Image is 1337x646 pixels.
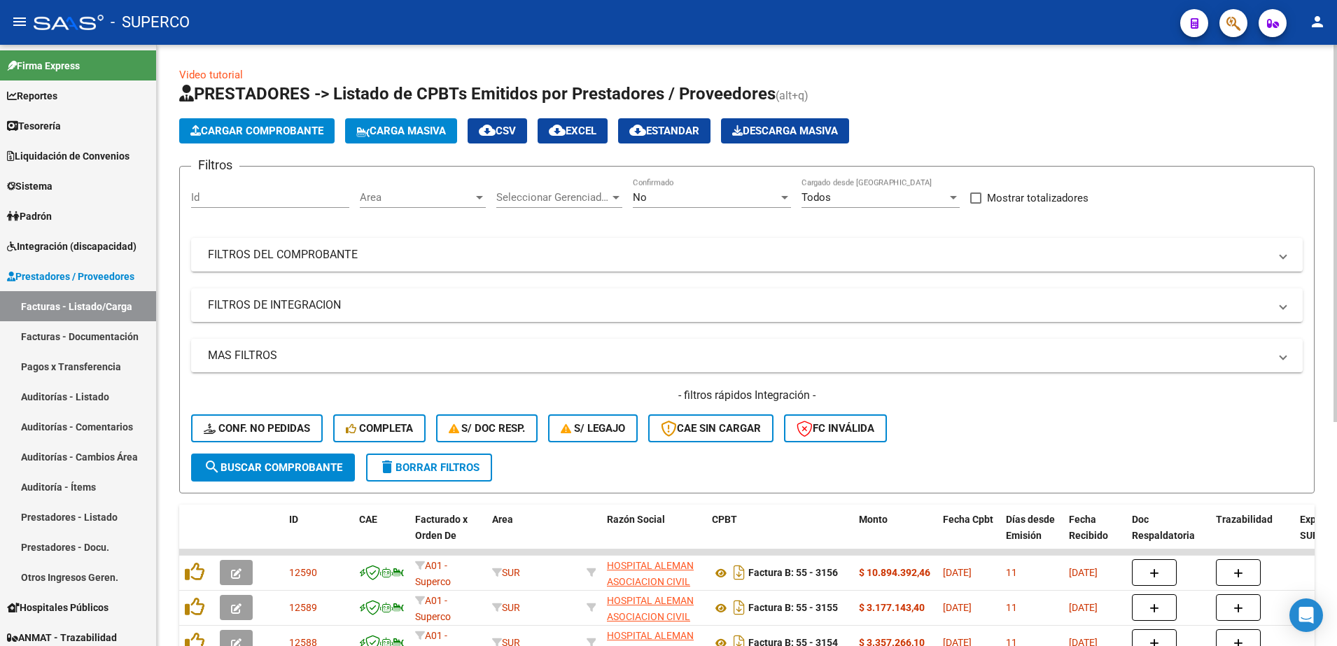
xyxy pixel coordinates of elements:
[776,89,808,102] span: (alt+q)
[353,505,409,566] datatable-header-cell: CAE
[549,122,566,139] mat-icon: cloud_download
[607,560,694,587] span: HOSPITAL ALEMAN ASOCIACION CIVIL
[191,414,323,442] button: Conf. no pedidas
[801,191,831,204] span: Todos
[549,125,596,137] span: EXCEL
[859,514,888,525] span: Monto
[179,69,243,81] a: Video tutorial
[191,288,1303,322] mat-expansion-panel-header: FILTROS DE INTEGRACION
[601,505,706,566] datatable-header-cell: Razón Social
[721,118,849,143] app-download-masive: Descarga masiva de comprobantes (adjuntos)
[366,454,492,482] button: Borrar Filtros
[289,602,317,613] span: 12589
[345,118,457,143] button: Carga Masiva
[607,514,665,525] span: Razón Social
[629,122,646,139] mat-icon: cloud_download
[436,414,538,442] button: S/ Doc Resp.
[538,118,608,143] button: EXCEL
[468,118,527,143] button: CSV
[479,122,496,139] mat-icon: cloud_download
[379,458,395,475] mat-icon: delete
[191,339,1303,372] mat-expansion-panel-header: MAS FILTROS
[492,514,513,525] span: Area
[859,567,930,578] strong: $ 10.894.392,46
[7,630,117,645] span: ANMAT - Trazabilidad
[11,13,28,30] mat-icon: menu
[661,422,761,435] span: CAE SIN CARGAR
[629,125,699,137] span: Estandar
[548,414,638,442] button: S/ legajo
[379,461,479,474] span: Borrar Filtros
[648,414,773,442] button: CAE SIN CARGAR
[1210,505,1294,566] datatable-header-cell: Trazabilidad
[492,602,520,613] span: SUR
[289,514,298,525] span: ID
[496,191,610,204] span: Seleccionar Gerenciador
[415,514,468,541] span: Facturado x Orden De
[561,422,625,435] span: S/ legajo
[486,505,581,566] datatable-header-cell: Area
[179,118,335,143] button: Cargar Comprobante
[1069,567,1098,578] span: [DATE]
[1132,514,1195,541] span: Doc Respaldatoria
[191,388,1303,403] h4: - filtros rápidos Integración -
[191,238,1303,272] mat-expansion-panel-header: FILTROS DEL COMPROBANTE
[191,155,239,175] h3: Filtros
[706,505,853,566] datatable-header-cell: CPBT
[730,596,748,619] i: Descargar documento
[797,422,874,435] span: FC Inválida
[853,505,937,566] datatable-header-cell: Monto
[1000,505,1063,566] datatable-header-cell: Días desde Emisión
[208,247,1269,262] mat-panel-title: FILTROS DEL COMPROBANTE
[204,461,342,474] span: Buscar Comprobante
[1006,567,1017,578] span: 11
[987,190,1088,206] span: Mostrar totalizadores
[191,454,355,482] button: Buscar Comprobante
[7,239,136,254] span: Integración (discapacidad)
[179,84,776,104] span: PRESTADORES -> Listado de CPBTs Emitidos por Prestadores / Proveedores
[633,191,647,204] span: No
[937,505,1000,566] datatable-header-cell: Fecha Cpbt
[607,595,694,622] span: HOSPITAL ALEMAN ASOCIACION CIVIL
[208,297,1269,313] mat-panel-title: FILTROS DE INTEGRACION
[748,568,838,579] strong: Factura B: 55 - 3156
[721,118,849,143] button: Descarga Masiva
[283,505,353,566] datatable-header-cell: ID
[208,348,1269,363] mat-panel-title: MAS FILTROS
[7,178,52,194] span: Sistema
[360,191,473,204] span: Area
[7,58,80,73] span: Firma Express
[111,7,190,38] span: - SUPERCO
[943,514,993,525] span: Fecha Cpbt
[1069,602,1098,613] span: [DATE]
[7,600,108,615] span: Hospitales Públicos
[7,269,134,284] span: Prestadores / Proveedores
[204,422,310,435] span: Conf. no pedidas
[7,118,61,134] span: Tesorería
[204,458,220,475] mat-icon: search
[346,422,413,435] span: Completa
[1309,13,1326,30] mat-icon: person
[1126,505,1210,566] datatable-header-cell: Doc Respaldatoria
[356,125,446,137] span: Carga Masiva
[1216,514,1273,525] span: Trazabilidad
[732,125,838,137] span: Descarga Masiva
[1289,598,1323,632] div: Open Intercom Messenger
[859,602,925,613] strong: $ 3.177.143,40
[289,567,317,578] span: 12590
[730,561,748,584] i: Descargar documento
[1063,505,1126,566] datatable-header-cell: Fecha Recibido
[1069,514,1108,541] span: Fecha Recibido
[1006,602,1017,613] span: 11
[7,88,57,104] span: Reportes
[333,414,426,442] button: Completa
[7,209,52,224] span: Padrón
[607,558,701,587] div: 30545843036
[415,595,451,622] span: A01 - Superco
[607,593,701,622] div: 30545843036
[359,514,377,525] span: CAE
[449,422,526,435] span: S/ Doc Resp.
[784,414,887,442] button: FC Inválida
[7,148,129,164] span: Liquidación de Convenios
[190,125,323,137] span: Cargar Comprobante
